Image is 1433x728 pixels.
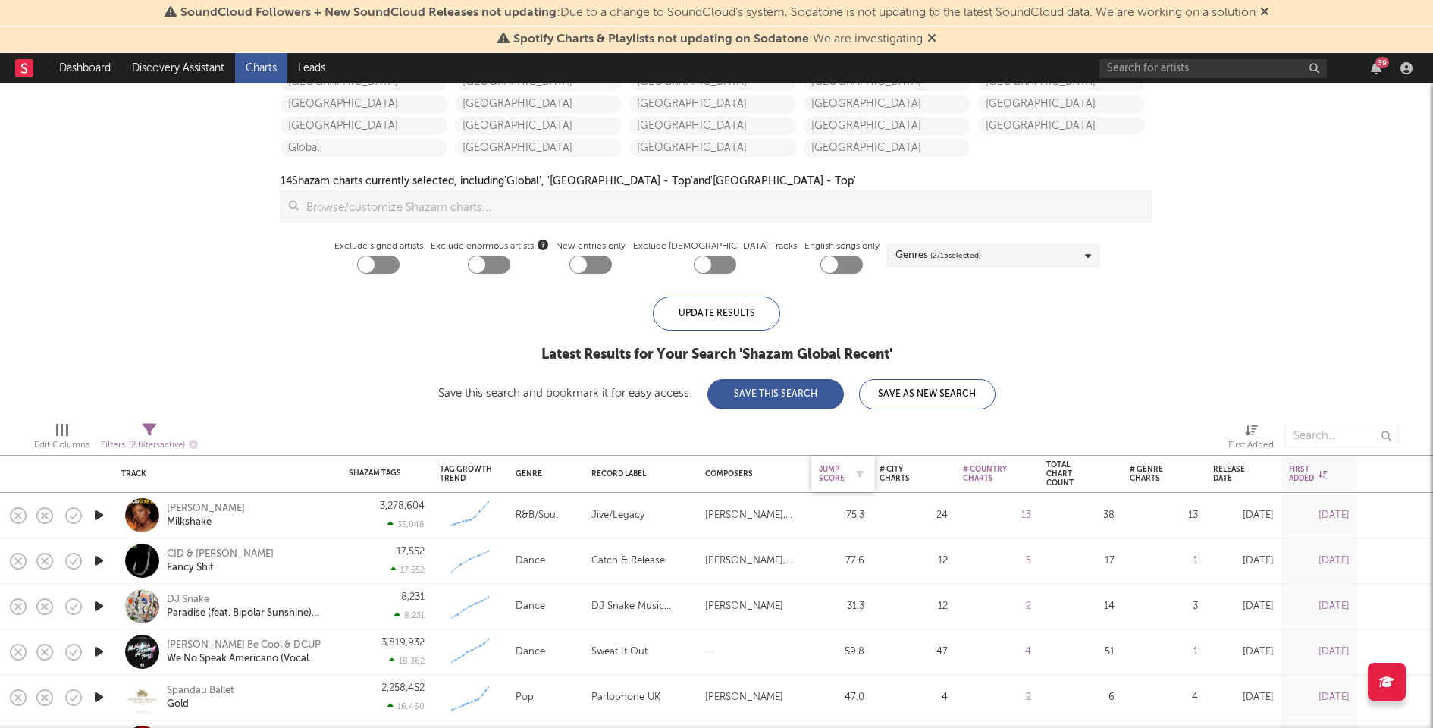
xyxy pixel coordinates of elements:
[513,33,923,45] span: : We are investigating
[591,689,660,707] div: Parlophone UK
[1213,552,1274,570] div: [DATE]
[167,684,234,711] a: Spandau BalletGold
[1130,689,1198,707] div: 4
[121,469,326,479] div: Track
[880,507,948,525] div: 24
[287,53,336,83] a: Leads
[707,379,844,409] button: Save This Search
[401,592,425,602] div: 8,231
[978,117,1145,135] a: [GEOGRAPHIC_DATA]
[859,379,996,409] button: Save As New Search
[591,552,665,570] div: Catch & Release
[381,683,425,693] div: 2,258,452
[1289,598,1350,616] div: [DATE]
[705,598,783,616] div: [PERSON_NAME]
[167,502,245,529] a: [PERSON_NAME]Milkshake
[34,436,89,454] div: Edit Columns
[819,465,845,483] div: Jump Score
[167,698,234,711] div: Gold
[852,466,867,482] button: Filter by Jump Score
[516,507,558,525] div: R&B/Soul
[880,552,948,570] div: 12
[1371,62,1381,74] button: 39
[538,237,548,252] button: Exclude enormous artists
[1046,460,1092,488] div: Total Chart Count
[591,643,648,661] div: Sweat It Out
[455,139,622,157] a: [GEOGRAPHIC_DATA]
[438,346,996,364] div: Latest Results for Your Search ' Shazam Global Recent '
[349,469,402,478] div: Shazam Tags
[1046,643,1115,661] div: 51
[387,701,425,711] div: 16,460
[591,507,644,525] div: Jive/Legacy
[167,516,245,529] div: Milkshake
[167,639,330,652] div: [PERSON_NAME] Be Cool & DCUP
[516,689,534,707] div: Pop
[516,552,545,570] div: Dance
[633,237,797,256] label: Exclude [DEMOGRAPHIC_DATA] Tracks
[180,7,557,19] span: SoundCloud Followers + New SoundCloud Releases not updating
[389,656,425,666] div: 18,362
[1228,436,1274,454] div: First Added
[1046,552,1115,570] div: 17
[1289,689,1350,707] div: [DATE]
[1213,465,1251,483] div: Release Date
[880,689,948,707] div: 4
[705,469,796,479] div: Composers
[819,552,864,570] div: 77.6
[431,237,548,256] span: Exclude enormous artists
[804,95,970,113] a: [GEOGRAPHIC_DATA]
[963,689,1031,707] div: 2
[438,388,996,399] div: Save this search and bookmark it for easy access:
[455,95,622,113] a: [GEOGRAPHIC_DATA]
[705,507,804,525] div: [PERSON_NAME], [PERSON_NAME]
[129,441,185,450] span: ( 2 filters active)
[556,237,626,256] label: New entries only
[167,652,330,666] div: We No Speak Americano (Vocal Edit)
[629,117,796,135] a: [GEOGRAPHIC_DATA]
[819,643,864,661] div: 59.8
[629,95,796,113] a: [GEOGRAPHIC_DATA]
[1260,7,1269,19] span: Dismiss
[804,139,970,157] a: [GEOGRAPHIC_DATA]
[1228,417,1274,461] div: First Added
[49,53,121,83] a: Dashboard
[1285,425,1399,447] input: Search...
[705,689,783,707] div: [PERSON_NAME]
[121,53,235,83] a: Discovery Assistant
[440,465,493,483] div: Tag Growth Trend
[653,297,780,331] div: Update Results
[387,519,425,529] div: 35,048
[819,689,864,707] div: 47.0
[804,117,970,135] a: [GEOGRAPHIC_DATA]
[1213,689,1274,707] div: [DATE]
[819,507,864,525] div: 75.3
[167,684,234,698] div: Spandau Ballet
[1213,507,1274,525] div: [DATE]
[1099,59,1327,78] input: Search for artists
[895,246,981,265] div: Genres
[281,139,447,157] a: Global
[334,237,423,256] label: Exclude signed artists
[819,598,864,616] div: 31.3
[455,117,622,135] a: [GEOGRAPHIC_DATA]
[167,561,274,575] div: Fancy $hit
[591,469,682,479] div: Record Label
[281,172,856,190] div: 14 Shazam charts currently selected, including 'Global', '[GEOGRAPHIC_DATA] - Top' and '[GEOGRAPH...
[705,552,804,570] div: [PERSON_NAME], [PERSON_NAME]
[167,548,274,561] div: CID & [PERSON_NAME]
[1130,507,1198,525] div: 13
[281,95,447,113] a: [GEOGRAPHIC_DATA]
[516,643,545,661] div: Dance
[963,465,1008,483] div: # Country Charts
[930,246,981,265] span: ( 2 / 15 selected)
[629,139,796,157] a: [GEOGRAPHIC_DATA]
[963,643,1031,661] div: 4
[167,548,274,575] a: CID & [PERSON_NAME]Fancy $hit
[516,469,569,479] div: Genre
[390,565,425,575] div: 17,552
[880,643,948,661] div: 47
[591,598,690,616] div: DJ Snake Music Productions Limited
[1130,643,1198,661] div: 1
[167,607,330,620] div: Paradise (feat. Bipolar Sunshine) [VIP House Edit]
